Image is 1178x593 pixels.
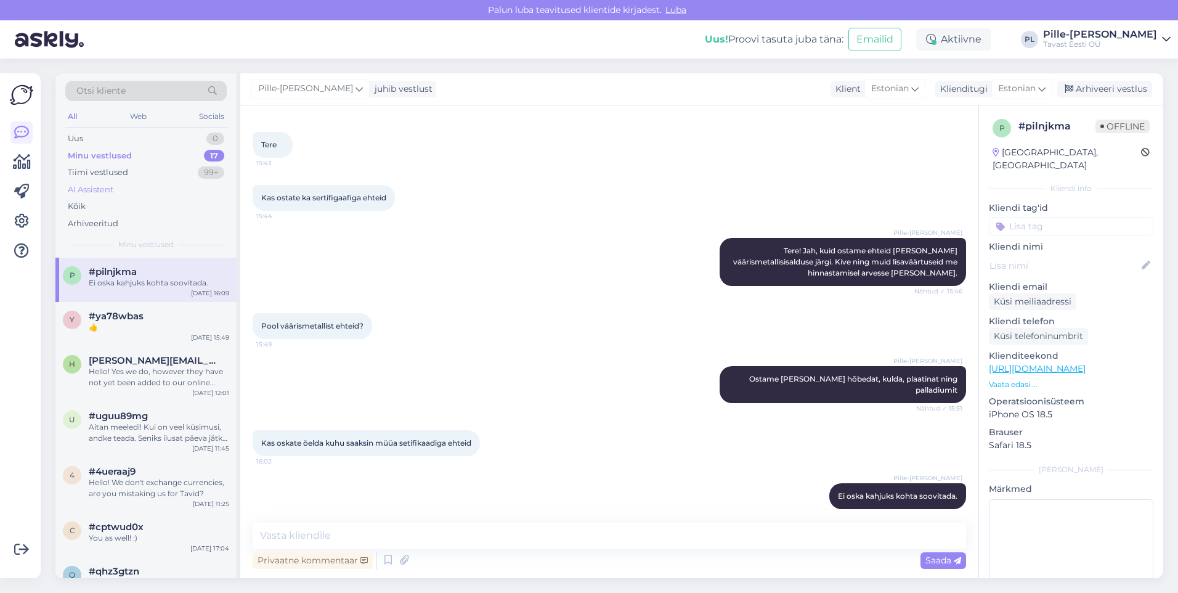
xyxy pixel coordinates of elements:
span: c [70,526,75,535]
div: [DATE] 17:04 [190,544,229,553]
div: Proovi tasuta juba täna: [705,32,843,47]
div: [DATE] 11:45 [192,444,229,453]
span: 16:09 [916,510,962,519]
p: Safari 18.5 [989,439,1153,452]
span: #ya78wbas [89,311,144,322]
input: Lisa tag [989,217,1153,235]
div: [DATE] 16:09 [191,288,229,298]
span: h [69,359,75,369]
span: 4 [70,470,75,480]
span: #cptwud0x [89,521,144,533]
p: Klienditeekond [989,350,1153,362]
p: iPhone OS 18.5 [989,408,1153,421]
span: #uguu89mg [89,411,148,422]
p: Brauser [989,426,1153,439]
div: [DATE] 15:49 [191,333,229,342]
div: Hello! Yes we do, however they have not yet been added to our online store. The price of one file... [89,366,229,388]
p: Operatsioonisüsteem [989,395,1153,408]
span: heidi.e.rasanen@gmail.com [89,355,217,366]
span: u [69,415,75,424]
div: Küsi meiliaadressi [989,293,1076,310]
span: Saada [925,555,961,566]
div: [GEOGRAPHIC_DATA], [GEOGRAPHIC_DATA] [993,146,1141,172]
div: [DATE] 12:01 [192,388,229,398]
span: 15:43 [256,158,303,168]
div: Minu vestlused [68,150,132,162]
div: Küsi telefoninumbrit [989,328,1088,345]
div: Socials [197,108,227,125]
span: Luba [662,4,690,15]
div: Klient [831,83,861,96]
div: juhib vestlust [370,83,433,96]
div: Ei oska kahjuks kohta soovitada. [89,277,229,288]
div: # pilnjkma [1018,119,1095,134]
div: 99+ [198,166,224,179]
a: [URL][DOMAIN_NAME] [989,363,1086,374]
div: Klienditugi [935,83,988,96]
span: Pool väärismetallist ehteid? [261,321,364,330]
div: 17 [204,150,224,162]
div: Arhiveeritud [68,218,118,230]
button: Emailid [848,28,901,51]
span: Estonian [998,82,1036,96]
div: Arhiveeri vestlus [1057,81,1152,97]
p: Kliendi nimi [989,240,1153,253]
p: Kliendi email [989,280,1153,293]
div: [DATE] 11:25 [193,499,229,509]
div: You as well! :) [89,533,229,544]
div: AI Assistent [68,184,113,196]
span: Minu vestlused [118,239,174,250]
span: Nähtud ✓ 15:46 [914,287,962,296]
span: #qhz3gtzn [89,566,139,577]
p: Märkmed [989,483,1153,496]
span: Kas ostate ka sertifigaafiga ehteid [261,193,386,202]
div: Uus [68,133,83,145]
span: 15:44 [256,211,303,221]
span: Otsi kliente [76,84,126,97]
p: Kliendi tag'id [989,202,1153,215]
a: Pille-[PERSON_NAME]Tavast Eesti OÜ [1043,30,1171,49]
div: [PERSON_NAME] [989,464,1153,475]
span: Tere! Jah, kuid ostame ehteid [PERSON_NAME] väärismetallisisalduse järgi. Kive ning muid lisaväär... [733,246,959,277]
span: Pille-[PERSON_NAME] [893,228,962,237]
div: Pille-[PERSON_NAME] [1043,30,1157,39]
div: All [65,108,79,125]
span: Offline [1095,120,1150,133]
span: #pilnjkma [89,266,137,277]
div: Tavast Eesti OÜ [1043,39,1157,49]
div: 👍 [89,322,229,333]
span: Nähtud ✓ 15:51 [916,404,962,413]
span: Kas oskate öelda kuhu saaksin müüa setifikaadiga ehteid [261,438,471,448]
span: Ostame [PERSON_NAME] hõbedat, kulda, plaatinat ning palladiumit [749,374,959,395]
div: 0 [206,133,224,145]
div: Hello! We don't exchange currencies, are you mistaking us for Tavid? [89,477,229,499]
span: #4ueraaj9 [89,466,136,477]
div: Web [128,108,149,125]
input: Lisa nimi [989,259,1139,272]
p: Kliendi telefon [989,315,1153,328]
div: Tiimi vestlused [68,166,128,179]
span: 15:49 [256,340,303,349]
span: q [69,570,75,579]
span: Tere [261,140,277,149]
div: Aktiivne [916,28,991,51]
b: Uus! [705,33,728,45]
span: p [999,123,1005,133]
p: Vaata edasi ... [989,379,1153,390]
span: Ei oska kahjuks kohta soovitada. [838,491,957,501]
div: Kõik [68,200,86,213]
span: p [70,271,75,280]
div: Aitan meeledi! Kui on veel küsimusi, andke teada. Seniks ilusat päeva jätku! :) [89,422,229,444]
span: Pille-[PERSON_NAME] [893,356,962,366]
div: Kliendi info [989,183,1153,194]
span: y [70,315,75,324]
div: PL [1021,31,1038,48]
img: Askly Logo [10,83,33,107]
div: Privaatne kommentaar [253,552,373,569]
span: Pille-[PERSON_NAME] [893,473,962,483]
span: Estonian [871,82,909,96]
span: Pille-[PERSON_NAME] [258,82,353,96]
span: 16:02 [256,457,303,466]
div: Meie esindus on avatud E-R 8-17:30 [89,577,229,588]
